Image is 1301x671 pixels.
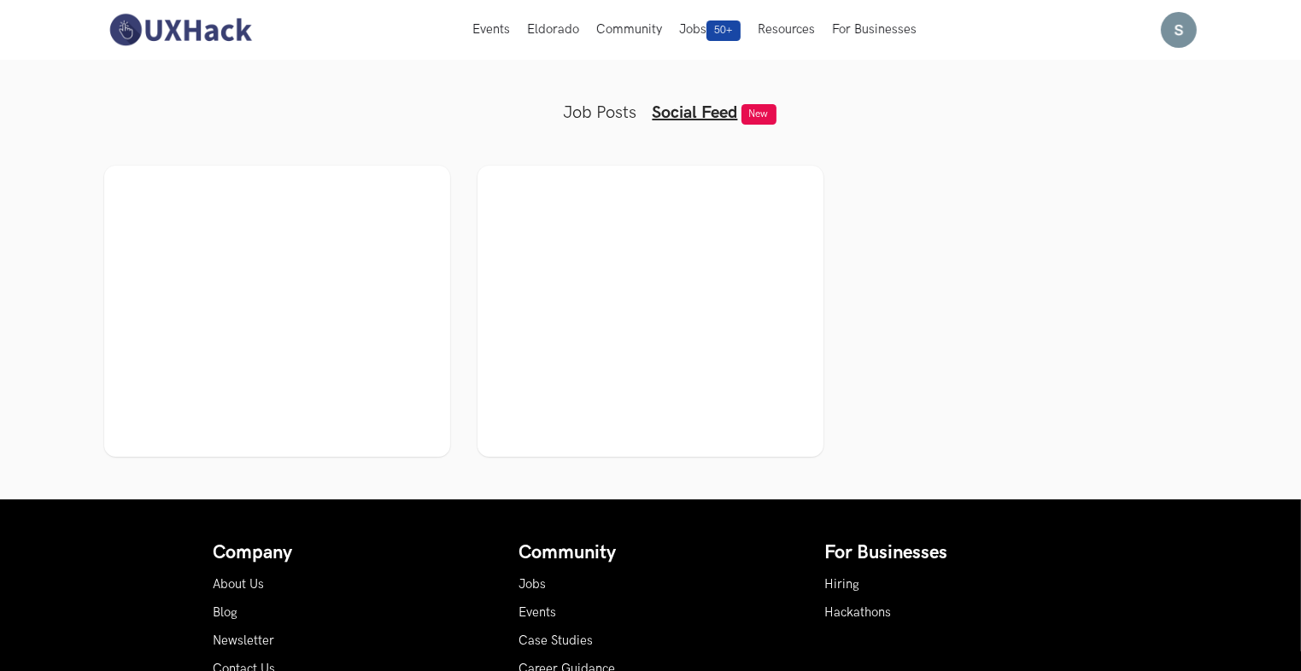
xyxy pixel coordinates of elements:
a: Job Posts [564,102,637,123]
a: Newsletter [214,633,275,648]
h4: For Businesses [825,542,1088,564]
span: New [741,104,776,125]
h4: Company [214,542,477,564]
ul: Tabs Interface [323,75,979,123]
img: Your profile pic [1161,12,1197,48]
span: 50+ [706,20,741,41]
a: Hiring [825,577,860,592]
a: Social Feed [653,102,738,123]
img: UXHack-logo.png [104,12,256,48]
a: Blog [214,605,238,620]
a: About Us [214,577,265,592]
a: Hackathons [825,605,892,620]
a: Jobs [519,577,547,592]
h4: Community [519,542,782,564]
a: Case Studies [519,633,594,648]
a: Events [519,605,557,620]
